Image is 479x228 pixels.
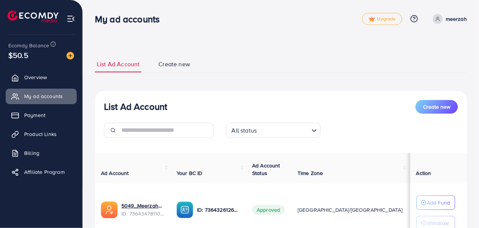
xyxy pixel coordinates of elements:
[121,210,164,217] span: ID: 7364347811019735056
[121,202,164,217] div: <span class='underline'>5049_Meerzah_1714645851425</span></br>7364347811019735056
[6,108,77,123] a: Payment
[259,123,308,136] input: Search for option
[416,195,455,210] button: Add Fund
[24,73,47,81] span: Overview
[67,14,75,23] img: menu
[423,103,450,111] span: Create new
[177,169,203,177] span: Your BC ID
[24,149,39,157] span: Billing
[369,16,396,22] span: Upgrade
[362,13,402,25] a: tickUpgrade
[416,169,431,177] span: Action
[67,52,74,59] img: image
[252,162,280,177] span: Ad Account Status
[6,70,77,85] a: Overview
[197,205,240,214] p: ID: 7364326126497431569
[24,168,65,176] span: Affiliate Program
[101,201,118,218] img: ic-ads-acc.e4c84228.svg
[427,198,450,207] p: Add Fund
[427,219,449,228] p: Withdraw
[8,50,28,61] span: $50.5
[415,100,458,114] button: Create new
[24,111,45,119] span: Payment
[24,92,63,100] span: My ad accounts
[369,17,375,22] img: tick
[121,202,164,209] a: 5049_Meerzah_1714645851425
[97,60,140,69] span: List Ad Account
[6,164,77,180] a: Affiliate Program
[226,123,321,138] div: Search for option
[8,42,49,49] span: Ecomdy Balance
[230,125,259,136] span: All status
[158,60,190,69] span: Create new
[177,201,193,218] img: ic-ba-acc.ded83a64.svg
[95,14,166,25] h3: My ad accounts
[447,194,473,222] iframe: Chat
[8,11,59,22] img: logo
[298,169,323,177] span: Time Zone
[104,101,167,112] h3: List Ad Account
[252,205,285,215] span: Approved
[6,89,77,104] a: My ad accounts
[101,169,129,177] span: Ad Account
[24,130,57,138] span: Product Links
[298,206,403,214] span: [GEOGRAPHIC_DATA]/[GEOGRAPHIC_DATA]
[6,126,77,142] a: Product Links
[430,14,467,24] a: meerzah
[446,14,467,23] p: meerzah
[6,145,77,161] a: Billing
